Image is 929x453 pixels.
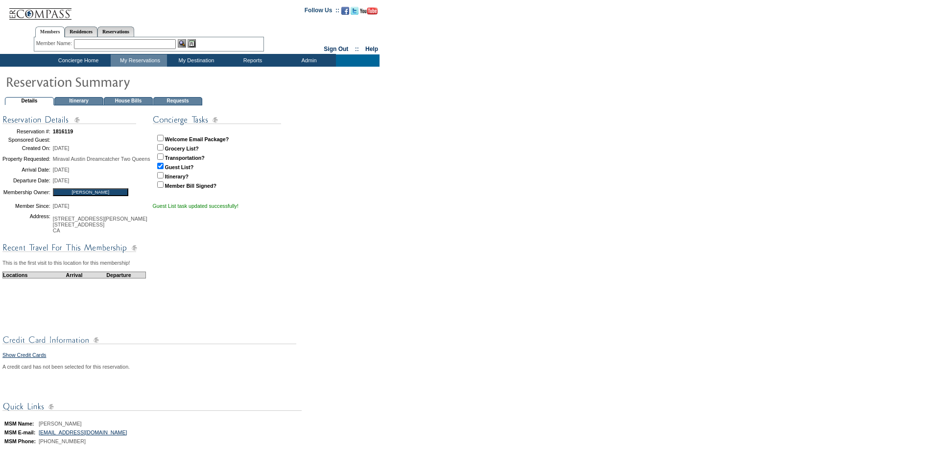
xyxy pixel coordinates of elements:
img: subTtlConTasks.gif [153,114,281,126]
strong: Itinerary? [165,174,189,179]
a: Subscribe to our YouTube Channel [360,10,378,16]
div: Member Name: [36,39,74,48]
span: [STREET_ADDRESS][PERSON_NAME] [STREET_ADDRESS] CA [53,216,147,233]
b: MSM Phone: [4,438,36,444]
strong: Transportation? [165,155,205,161]
a: Help [365,46,378,52]
img: Follow us on Twitter [351,7,358,15]
img: subTtlConQuickLinks.gif [2,401,302,413]
span: [PERSON_NAME] [39,421,82,427]
td: Details [5,97,54,105]
strong: Guest List? [165,164,194,170]
td: Address: [2,213,50,236]
a: Follow us on Twitter [351,10,358,16]
span: 1816119 [53,128,73,134]
td: Requests [153,97,202,105]
td: Sponsored Guest: [2,137,50,143]
img: Become our fan on Facebook [341,7,349,15]
td: Itinerary [54,97,103,105]
input: [PERSON_NAME] [53,188,128,196]
strong: Member Bill Signed? [165,183,216,189]
b: MSM E-mail: [4,429,35,435]
div: Guest List task updated successfully! [153,203,300,209]
a: Residences [65,26,97,37]
a: Show Credit Cards [2,352,46,358]
td: Admin [280,54,336,67]
span: :: [355,46,359,52]
img: subTtlCreditCard.gif [2,334,296,346]
td: Follow Us :: [305,6,339,18]
b: MSM Name: [4,421,34,427]
a: [EMAIL_ADDRESS][DOMAIN_NAME] [39,429,127,435]
img: Subscribe to our YouTube Channel [360,7,378,15]
strong: Grocery List? [165,146,199,151]
span: This is the first visit to this location for this membership! [2,260,130,266]
a: Become our fan on Facebook [341,10,349,16]
span: Miraval Austin Dreamcatcher Two Queens [53,156,150,162]
a: Reservations [97,26,134,37]
td: Membership Owner: [2,186,50,199]
img: subTtlConRecTravel.gif [2,242,137,254]
td: Departure Date: [2,175,50,186]
td: Arrival [56,272,92,278]
td: Reservation #: [2,126,50,137]
td: Created On: [2,143,50,153]
td: House Bills [104,97,153,105]
td: Reports [223,54,280,67]
td: My Reservations [111,54,167,67]
strong: Welcome Email [165,136,203,142]
img: Reservations [188,39,196,48]
a: Sign Out [324,46,348,52]
span: [DATE] [53,203,70,209]
img: subTtlConResDetails.gif [2,114,137,126]
td: Member Since: [2,199,50,213]
img: View [178,39,186,48]
span: [DATE] [53,145,70,151]
td: Departure [92,272,146,278]
span: [PHONE_NUMBER] [39,438,86,444]
span: [DATE] [53,167,70,173]
strong: Package? [205,136,229,142]
td: Arrival Date: [2,164,50,175]
div: A credit card has not been selected for this reservation. [2,364,300,370]
td: Property Requested: [2,153,50,164]
span: [DATE] [53,177,70,183]
img: pgTtlResSummary.gif [5,72,201,91]
td: My Destination [167,54,223,67]
td: Concierge Home [44,54,111,67]
a: Members [35,26,65,37]
td: Locations [3,272,57,278]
